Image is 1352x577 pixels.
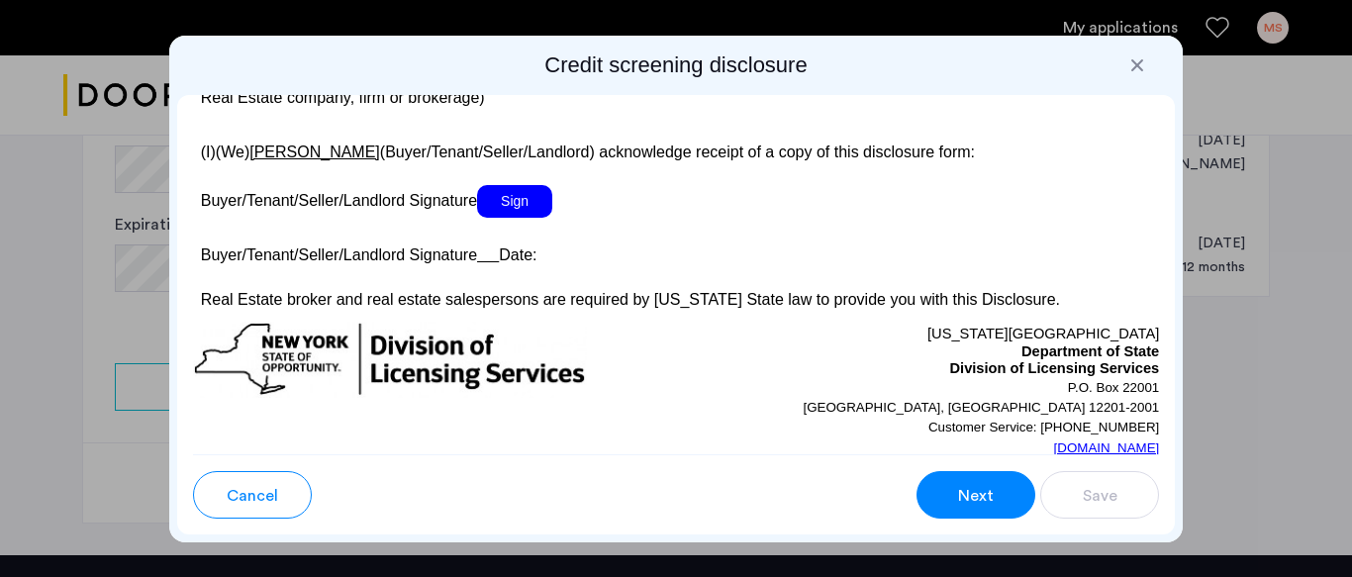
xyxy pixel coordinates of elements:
[676,360,1159,378] p: Division of Licensing Services
[193,288,1160,312] p: Real Estate broker and real estate salespersons are required by [US_STATE] State law to provide y...
[477,185,552,218] span: Sign
[193,131,1160,163] p: (I)(We) (Buyer/Tenant/Seller/Landlord) acknowledge receipt of a copy of this disclosure form:
[249,144,380,160] u: [PERSON_NAME]
[917,471,1035,519] button: button
[676,322,1159,343] p: [US_STATE][GEOGRAPHIC_DATA]
[1040,471,1159,519] button: button
[193,471,312,519] button: button
[201,192,477,209] span: Buyer/Tenant/Seller/Landlord Signature
[177,51,1176,79] h2: Credit screening disclosure
[676,343,1159,361] p: Department of State
[227,484,278,508] span: Cancel
[193,322,587,398] img: new-york-logo.png
[958,484,994,508] span: Next
[676,398,1159,418] p: [GEOGRAPHIC_DATA], [GEOGRAPHIC_DATA] 12201-2001
[1083,484,1117,508] span: Save
[193,239,1160,267] p: Buyer/Tenant/Seller/Landlord Signature Date:
[1054,438,1160,458] a: [DOMAIN_NAME]
[676,418,1159,437] p: Customer Service: [PHONE_NUMBER]
[676,378,1159,398] p: P.O. Box 22001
